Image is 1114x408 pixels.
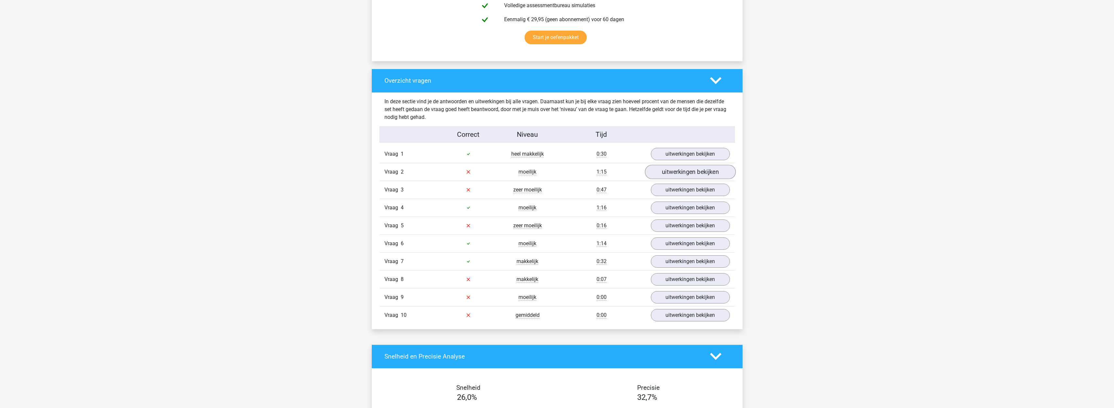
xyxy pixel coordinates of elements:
h4: Snelheid en Precisie Analyse [384,353,700,360]
span: Vraag [384,168,401,176]
span: moeilijk [518,169,536,175]
a: uitwerkingen bekijken [651,219,730,232]
span: 1:16 [597,204,607,211]
h4: Overzicht vragen [384,77,700,84]
span: 2 [401,169,404,175]
span: Vraag [384,204,401,212]
span: 9 [401,294,404,300]
span: 5 [401,222,404,229]
span: 0:30 [597,151,607,157]
div: In deze sectie vind je de antwoorden en uitwerkingen bij alle vragen. Daarnaast kun je bij elke v... [380,98,735,121]
span: heel makkelijk [511,151,544,157]
span: Vraag [384,150,401,158]
span: 1:15 [597,169,607,175]
span: 7 [401,258,404,264]
a: uitwerkingen bekijken [651,291,730,303]
a: uitwerkingen bekijken [651,273,730,286]
span: 0:07 [597,276,607,283]
span: 0:32 [597,258,607,265]
span: Vraag [384,240,401,247]
span: 0:00 [597,312,607,318]
span: zeer moeilijk [513,222,542,229]
span: makkelijk [517,258,538,265]
a: uitwerkingen bekijken [651,237,730,250]
span: 0:47 [597,187,607,193]
div: Correct [439,129,498,140]
h4: Precisie [565,384,732,391]
span: moeilijk [518,204,536,211]
div: Niveau [498,129,557,140]
h4: Snelheid [384,384,552,391]
span: Vraag [384,186,401,194]
span: 10 [401,312,407,318]
span: 0:00 [597,294,607,301]
div: Tijd [557,129,646,140]
span: zeer moeilijk [513,187,542,193]
span: makkelijk [517,276,538,283]
span: moeilijk [518,240,536,247]
a: Start je oefenpakket [525,31,587,44]
a: uitwerkingen bekijken [651,148,730,160]
span: Vraag [384,275,401,283]
span: Vraag [384,293,401,301]
span: 0:16 [597,222,607,229]
span: Vraag [384,311,401,319]
span: 26,0% [457,393,477,402]
a: uitwerkingen bekijken [645,165,735,179]
span: 4 [401,204,404,211]
span: moeilijk [518,294,536,301]
a: uitwerkingen bekijken [651,309,730,321]
span: 3 [401,187,404,193]
a: uitwerkingen bekijken [651,255,730,268]
span: 1:14 [597,240,607,247]
a: uitwerkingen bekijken [651,184,730,196]
span: Vraag [384,222,401,230]
span: 32,7% [637,393,657,402]
span: 6 [401,240,404,246]
span: 8 [401,276,404,282]
span: Vraag [384,258,401,265]
a: uitwerkingen bekijken [651,202,730,214]
span: gemiddeld [516,312,540,318]
span: 1 [401,151,404,157]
